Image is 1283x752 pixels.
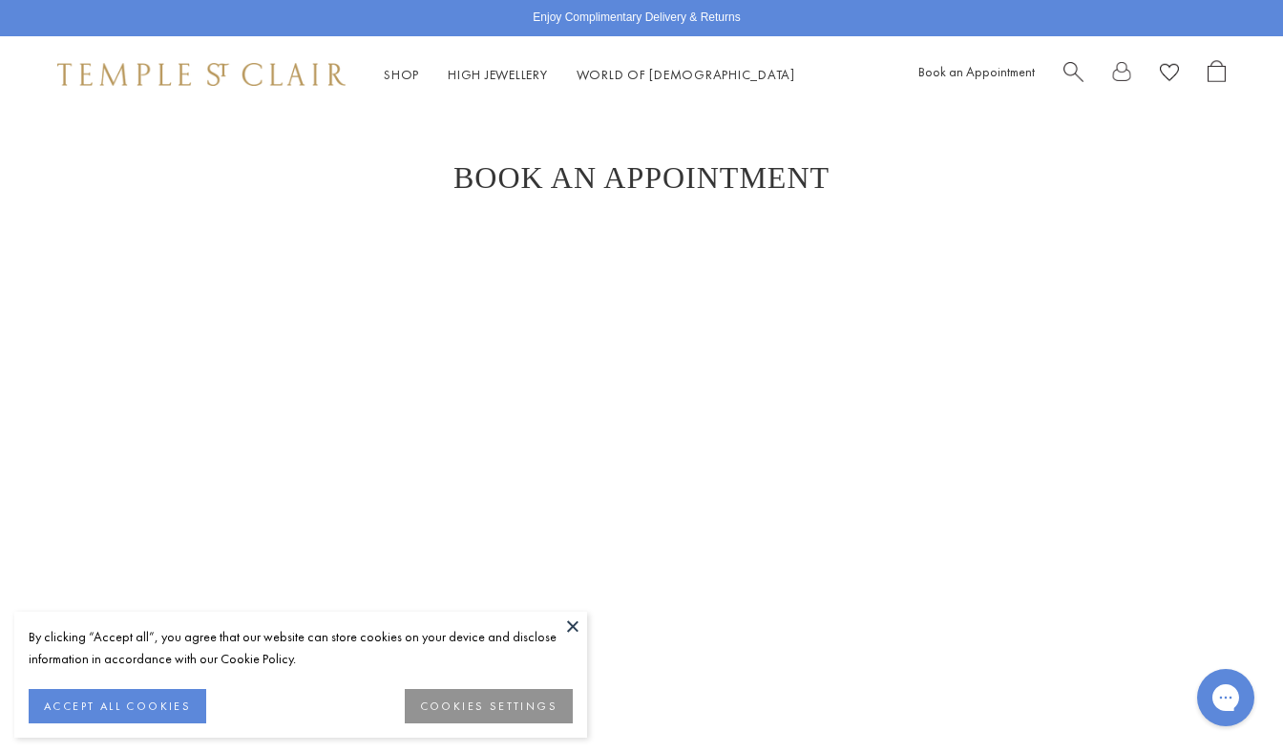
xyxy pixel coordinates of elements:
[918,63,1035,80] a: Book an Appointment
[384,63,795,87] nav: Main navigation
[1188,662,1264,733] iframe: Gorgias live chat messenger
[29,689,206,723] button: ACCEPT ALL COOKIES
[577,66,795,83] a: World of [DEMOGRAPHIC_DATA]World of [DEMOGRAPHIC_DATA]
[1063,60,1083,90] a: Search
[1208,60,1226,90] a: Open Shopping Bag
[405,689,573,723] button: COOKIES SETTINGS
[57,63,346,86] img: Temple St. Clair
[384,66,419,83] a: ShopShop
[448,66,548,83] a: High JewelleryHigh Jewellery
[76,160,1207,195] h1: Book An Appointment
[533,9,740,28] p: Enjoy Complimentary Delivery & Returns
[1160,60,1179,90] a: View Wishlist
[29,626,573,670] div: By clicking “Accept all”, you agree that our website can store cookies on your device and disclos...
